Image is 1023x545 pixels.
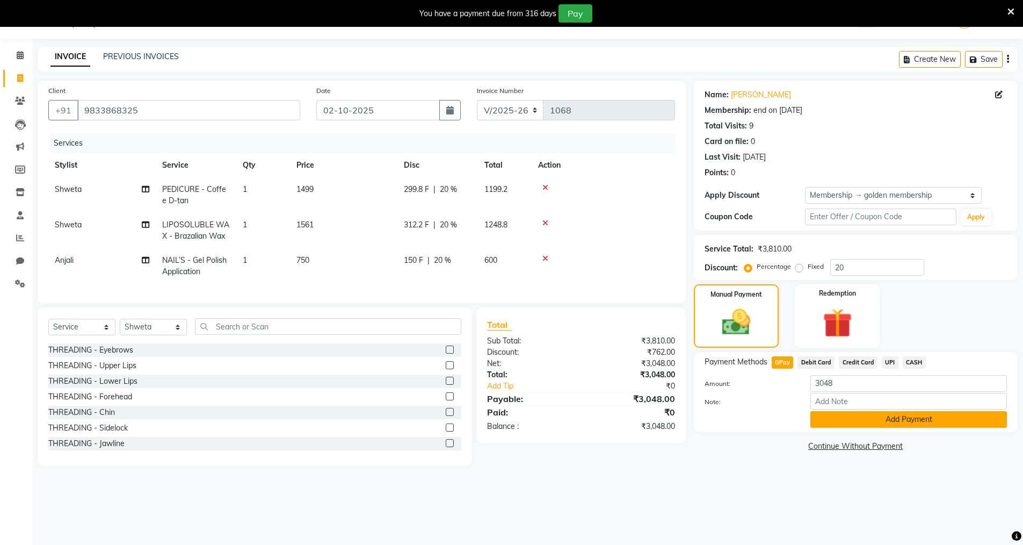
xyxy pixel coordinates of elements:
div: Points: [705,167,729,178]
span: 1199.2 [484,184,507,194]
a: [PERSON_NAME] [731,89,791,101]
div: THREADING - Chin [48,407,115,418]
span: LIPOSOLUBLE WAX - Brazalian Wax [162,220,229,241]
div: Card on file: [705,136,749,147]
button: +91 [48,100,78,120]
a: PREVIOUS INVOICES [103,52,179,61]
div: THREADING - Lower Lips [48,376,137,387]
div: ₹3,048.00 [581,369,683,381]
div: 0 [751,136,755,147]
div: Paid: [479,406,581,419]
input: Add Note [810,393,1007,410]
label: Manual Payment [710,290,762,299]
th: Service [156,153,236,177]
div: Balance : [479,421,581,432]
label: Note: [696,397,803,407]
span: 1 [243,220,247,230]
label: Redemption [819,289,856,298]
label: Percentage [757,262,791,271]
button: Pay [558,4,592,23]
span: Payment Methods [705,356,767,368]
span: 1248.8 [484,220,507,230]
div: Total Visits: [705,120,747,132]
span: | [427,255,430,266]
div: Services [49,133,683,153]
span: | [433,219,436,231]
span: 299.8 F [404,184,429,195]
div: Discount: [705,262,738,274]
th: Qty [236,153,290,177]
span: | [433,184,436,195]
span: Credit Card [839,356,877,369]
span: CASH [903,356,926,369]
div: Total: [479,369,581,381]
span: Shweta [55,220,82,230]
span: 1 [243,255,247,265]
div: Sub Total: [479,335,581,347]
div: ₹0 [581,406,683,419]
label: Amount: [696,379,803,389]
span: NAIL’S - Gel Polish Application [162,255,227,276]
input: Amount [810,375,1007,392]
div: Payable: [479,392,581,405]
div: Discount: [479,347,581,358]
label: Date [316,86,331,96]
div: Membership: [705,105,751,116]
span: UPI [882,356,898,369]
div: ₹3,810.00 [758,243,792,255]
a: Continue Without Payment [696,441,1015,452]
div: Name: [705,89,729,101]
div: THREADING - Jawline [48,438,125,449]
th: Action [532,153,675,177]
div: You have a payment due from 316 days [419,8,556,19]
th: Total [478,153,532,177]
div: ₹3,810.00 [581,335,683,347]
span: 20 % [434,255,451,266]
span: 312.2 F [404,219,429,231]
img: _cash.svg [713,306,759,339]
div: Coupon Code [705,211,806,223]
div: ₹3,048.00 [581,358,683,369]
span: 20 % [440,219,457,231]
div: Apply Discount [705,190,806,201]
span: 1499 [296,184,314,194]
div: ₹3,048.00 [581,392,683,405]
input: Enter Offer / Coupon Code [805,209,956,225]
span: Total [487,319,512,331]
span: 600 [484,255,497,265]
div: THREADING - Sidelock [48,422,128,434]
th: Disc [397,153,478,177]
span: Anjali [55,255,74,265]
span: 1561 [296,220,314,230]
button: Apply [961,209,991,225]
span: PEDICURE - Coffee D-tan [162,184,226,205]
label: Fixed [808,262,824,271]
img: _gift.svg [814,305,861,341]
span: Shweta [55,184,82,194]
span: 150 F [404,255,423,266]
div: THREADING - Eyebrows [48,345,133,356]
div: ₹0 [598,381,683,392]
span: 750 [296,255,309,265]
a: INVOICE [50,47,90,67]
div: 9 [749,120,753,132]
th: Price [290,153,397,177]
button: Create New [899,51,961,68]
th: Stylist [48,153,156,177]
div: Net: [479,358,581,369]
button: Save [965,51,1003,68]
input: Search by Name/Mobile/Email/Code [77,100,300,120]
div: ₹3,048.00 [581,421,683,432]
div: THREADING - Upper Lips [48,360,136,371]
div: [DATE] [743,152,766,163]
span: Debit Card [797,356,835,369]
label: Client [48,86,66,96]
div: 0 [731,167,735,178]
span: 20 % [440,184,457,195]
span: GPay [772,356,794,369]
label: Invoice Number [477,86,524,96]
div: ₹762.00 [581,347,683,358]
div: Last Visit: [705,152,741,163]
a: Add Tip [479,381,598,392]
span: 1 [243,184,247,194]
